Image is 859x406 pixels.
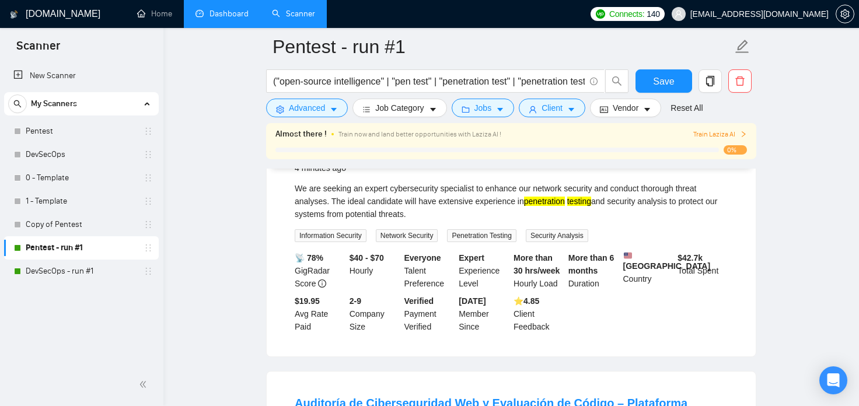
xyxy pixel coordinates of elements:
[295,253,323,262] b: 📡 78%
[836,5,854,23] button: setting
[31,92,77,116] span: My Scanners
[26,143,137,166] a: DevSecOps
[609,8,644,20] span: Connects:
[375,101,424,114] span: Job Category
[693,129,747,140] button: Train Laziza AI
[568,253,614,275] b: More than 6 months
[514,253,560,275] b: More than 30 hrs/week
[144,127,153,136] span: holder
[524,197,565,206] mark: penetration
[26,120,137,143] a: Pentest
[144,267,153,276] span: holder
[474,101,492,114] span: Jobs
[273,32,732,61] input: Scanner name...
[647,8,659,20] span: 140
[352,99,446,117] button: barsJob Categorycaret-down
[623,251,711,271] b: [GEOGRAPHIC_DATA]
[4,64,159,87] li: New Scanner
[456,251,511,290] div: Experience Level
[653,74,674,89] span: Save
[144,197,153,206] span: holder
[338,130,501,138] span: Train now and land better opportunities with Laziza AI !
[26,260,137,283] a: DevSecOps - run #1
[330,105,338,114] span: caret-down
[590,78,598,85] span: info-circle
[496,105,504,114] span: caret-down
[566,251,621,290] div: Duration
[567,105,575,114] span: caret-down
[526,229,588,242] span: Security Analysis
[836,9,854,19] a: setting
[402,295,457,333] div: Payment Verified
[26,166,137,190] a: 0 - Template
[624,251,632,260] img: 🇺🇸
[671,101,703,114] a: Reset All
[429,105,437,114] span: caret-down
[139,379,151,390] span: double-left
[740,131,747,138] span: right
[362,105,371,114] span: bars
[144,220,153,229] span: holder
[605,69,628,93] button: search
[7,37,69,62] span: Scanner
[459,253,484,262] b: Expert
[699,76,721,86] span: copy
[350,253,384,262] b: $40 - $70
[675,251,730,290] div: Total Spent
[511,251,566,290] div: Hourly Load
[462,105,470,114] span: folder
[729,76,751,86] span: delete
[26,236,137,260] a: Pentest - run #1
[272,9,315,19] a: searchScanner
[13,64,149,87] a: New Scanner
[10,5,18,24] img: logo
[456,295,511,333] div: Member Since
[8,94,27,113] button: search
[724,145,747,155] span: 0%
[613,101,638,114] span: Vendor
[590,99,661,117] button: idcardVendorcaret-down
[137,9,172,19] a: homeHome
[144,243,153,253] span: holder
[836,9,854,19] span: setting
[144,173,153,183] span: holder
[452,99,515,117] button: folderJobscaret-down
[292,251,347,290] div: GigRadar Score
[295,296,320,306] b: $19.95
[402,251,457,290] div: Talent Preference
[266,99,348,117] button: settingAdvancedcaret-down
[675,10,683,18] span: user
[635,69,692,93] button: Save
[519,99,585,117] button: userClientcaret-down
[529,105,537,114] span: user
[678,253,703,262] b: $ 42.7k
[596,9,605,19] img: upwork-logo.png
[459,296,486,306] b: [DATE]
[606,76,628,86] span: search
[195,9,249,19] a: dashboardDashboard
[567,197,591,206] mark: testing
[404,253,441,262] b: Everyone
[735,39,750,54] span: edit
[292,295,347,333] div: Avg Rate Paid
[347,295,402,333] div: Company Size
[9,100,26,108] span: search
[275,128,327,141] span: Almost there !
[376,229,438,242] span: Network Security
[273,74,585,89] input: Search Freelance Jobs...
[699,69,722,93] button: copy
[600,105,608,114] span: idcard
[643,105,651,114] span: caret-down
[295,229,366,242] span: Information Security
[347,251,402,290] div: Hourly
[511,295,566,333] div: Client Feedback
[289,101,325,114] span: Advanced
[4,92,159,283] li: My Scanners
[26,190,137,213] a: 1 - Template
[447,229,516,242] span: Penetration Testing
[728,69,752,93] button: delete
[276,105,284,114] span: setting
[318,279,326,288] span: info-circle
[542,101,563,114] span: Client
